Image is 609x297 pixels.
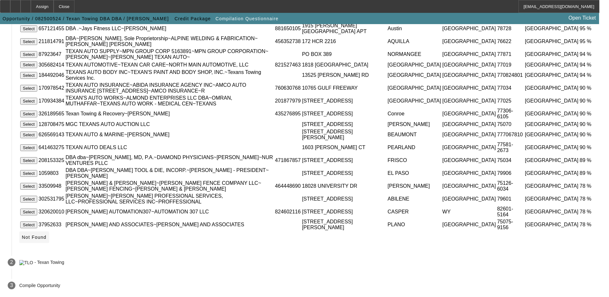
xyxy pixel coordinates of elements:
button: Select [20,157,37,164]
span: Not Found [22,235,47,240]
td: [GEOGRAPHIC_DATA] [442,219,496,231]
td: [STREET_ADDRESS] [302,121,387,128]
button: Select [20,111,37,117]
button: Select [20,51,37,58]
td: 302531795 [38,193,65,205]
td: [GEOGRAPHIC_DATA] [525,82,579,94]
td: Austin [387,22,441,35]
td: [GEOGRAPHIC_DATA] [525,180,579,192]
td: DBA DBA~[PERSON_NAME] TOOL & DIE, INCORP.~[PERSON_NAME] - PRESIDENT~[PERSON_NAME] [65,167,274,179]
td: 90 % [579,121,599,128]
td: 77019 [497,61,524,68]
td: [GEOGRAPHIC_DATA] [442,95,496,107]
td: [PERSON_NAME]~[PERSON_NAME] PROFESSIONAL SERVICES, LLC~PROFESSIONAL SERVICES INC~PROFFESSIONAL [65,193,274,205]
td: [GEOGRAPHIC_DATA] [442,167,496,179]
td: [GEOGRAPHIC_DATA] [525,69,579,81]
td: [GEOGRAPHIC_DATA] [442,48,496,60]
td: 657121455 [38,22,65,35]
td: [GEOGRAPHIC_DATA] [442,180,496,192]
td: TEXAN AUTO & MARINE~[PERSON_NAME] [65,129,274,141]
td: 94 % [579,48,599,60]
td: 435276895 [275,108,301,120]
td: 821527463 [275,61,301,68]
a: Open Ticket [566,13,598,23]
td: Conroe [387,108,441,120]
td: 128708475 [38,121,65,128]
td: NORMANGEE [387,48,441,60]
button: Select [20,183,37,190]
td: BEAUMONT [387,129,441,141]
td: 90 % [579,141,599,154]
td: [GEOGRAPHIC_DATA] [387,69,441,81]
td: [GEOGRAPHIC_DATA] [525,108,579,120]
td: 94 % [579,69,599,81]
td: [PERSON_NAME] & [PERSON_NAME]~[PERSON_NAME] FENCE COMPANY LLC~[PERSON_NAME] FENCING~[PERSON_NAME]... [65,180,274,192]
td: 471867857 [275,154,301,166]
td: [STREET_ADDRESS] [302,193,387,205]
td: [GEOGRAPHIC_DATA] [442,108,496,120]
td: 95 % [579,35,599,48]
td: 94 % [579,61,599,68]
td: 75126-6034 [497,180,524,192]
td: [GEOGRAPHIC_DATA] [525,35,579,48]
span: Compilation Questionnaire [215,16,278,21]
td: 78 % [579,206,599,218]
td: 75034 [497,154,524,166]
td: TEXAN AUTOMOTIVE~TEXAN CAR CARE~NORTH MAIN AUTOMOTIVE, LLC [65,61,274,68]
td: TEXAN AUTO SUPPLY~MPN GROUP CORP 5163891~MPN GROUP CORPORATION~[PERSON_NAME]~[PERSON_NAME] TEXAN ... [65,48,274,60]
div: - Texan Towing [34,260,64,265]
button: Select [20,61,37,68]
td: [STREET_ADDRESS][PERSON_NAME] [302,129,387,141]
td: 456352738 [275,35,301,48]
td: 305682414 [38,61,65,68]
button: Select [20,85,37,92]
td: 201877979 [275,95,301,107]
td: [GEOGRAPHIC_DATA] [442,22,496,35]
td: 881650105 [275,22,301,35]
td: [PERSON_NAME] AND ASSOCIATES~[PERSON_NAME] AND ASSOCIATES [65,219,274,231]
td: [PERSON_NAME] [387,180,441,192]
td: 90 % [579,95,599,107]
button: Select [20,209,37,215]
span: 2 [10,259,13,265]
td: DBA .~Jays Fitness LLC~[PERSON_NAME] [65,22,274,35]
button: Select [20,196,37,203]
td: 78 % [579,180,599,192]
td: DBA~[PERSON_NAME], Sole Proprietorship~ALPINE WELDING & FABRICATION~[PERSON_NAME] [PERSON_NAME] [65,35,274,48]
button: Select [20,38,37,45]
td: [STREET_ADDRESS] [302,108,387,120]
td: [GEOGRAPHIC_DATA] [442,141,496,154]
td: [GEOGRAPHIC_DATA] [442,82,496,94]
td: [GEOGRAPHIC_DATA] [442,193,496,205]
button: Not Found [19,231,49,243]
button: Select [20,144,37,151]
td: [GEOGRAPHIC_DATA] [525,193,579,205]
td: 1818 [GEOGRAPHIC_DATA] [302,61,387,68]
td: [GEOGRAPHIC_DATA] [525,206,579,218]
td: 76622 [497,35,524,48]
td: 326189565 [38,108,65,120]
td: 77581-2673 [497,141,524,154]
span: Credit Package [175,16,211,21]
td: 172 HCR 2216 [302,35,387,48]
td: [GEOGRAPHIC_DATA] [525,48,579,60]
td: TEXAN'S AUTO WORKS~ALMOND ENTERPRISES LLC DBA~OMRAN, MUTHAFFAR~TEXANS AUTO WORK - MEDICAL CEN~TEXANS [65,95,274,107]
td: 641463275 [38,141,65,154]
td: DBA dba~[PERSON_NAME], MD, P.A.~DIAMOND PHYSICIANS~[PERSON_NAME]~NUR VENTURES PLLC [65,154,274,166]
td: 89 % [579,154,599,166]
td: 78 % [579,219,599,231]
td: 75070 [497,121,524,128]
td: PO BOX 389 [302,48,387,60]
td: AQUILLA [387,35,441,48]
td: [STREET_ADDRESS] [302,206,387,218]
td: 77025 [497,95,524,107]
td: [GEOGRAPHIC_DATA] [525,141,579,154]
td: EL PASO [387,167,441,179]
td: 1059803 [38,167,65,179]
td: 87923647 [38,48,65,60]
button: Select [20,221,37,228]
td: [STREET_ADDRESS][PERSON_NAME] [302,219,387,231]
td: [GEOGRAPHIC_DATA] [525,219,579,231]
p: Compile Opportunity [19,283,60,288]
button: Select [20,170,37,177]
